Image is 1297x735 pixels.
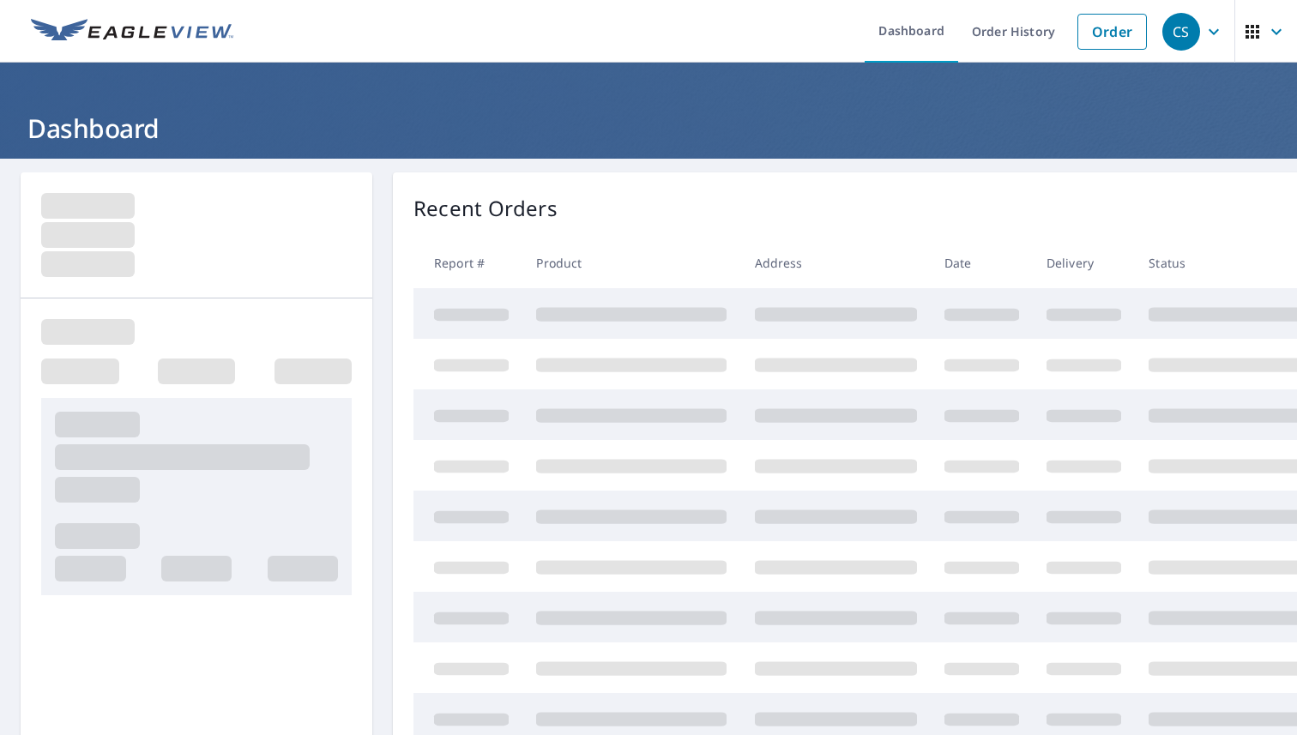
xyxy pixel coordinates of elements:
[1077,14,1147,50] a: Order
[1162,13,1200,51] div: CS
[31,19,233,45] img: EV Logo
[1033,238,1135,288] th: Delivery
[413,238,522,288] th: Report #
[21,111,1276,146] h1: Dashboard
[413,193,558,224] p: Recent Orders
[522,238,740,288] th: Product
[741,238,931,288] th: Address
[931,238,1033,288] th: Date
